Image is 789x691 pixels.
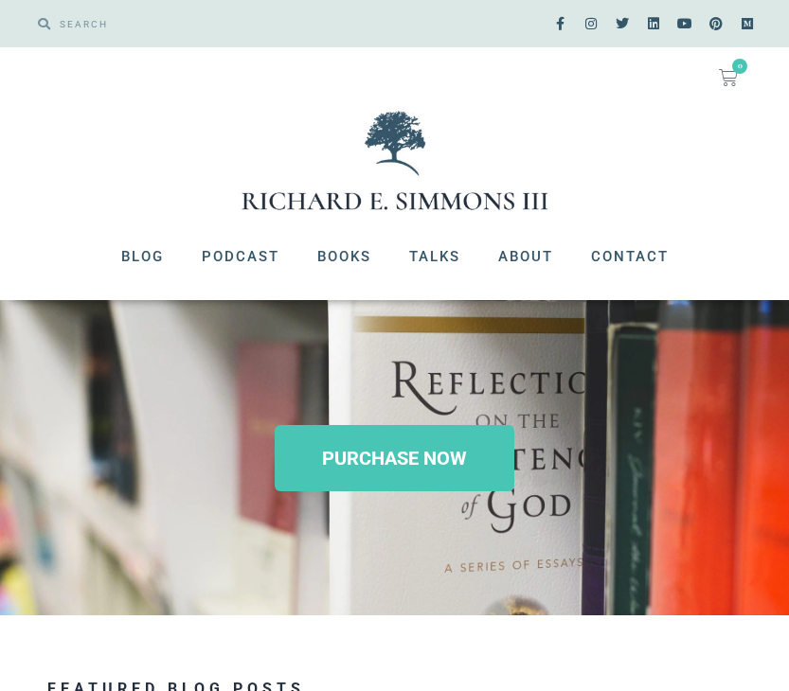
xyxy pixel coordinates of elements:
span: 0 [732,59,747,74]
a: 0 [696,57,761,98]
a: Talks [390,232,479,281]
a: PURCHASE NOW [275,425,514,491]
a: Books [298,232,390,281]
nav: Menu [19,232,770,281]
a: Blog [102,232,183,281]
a: About [479,232,572,281]
a: Podcast [183,232,298,281]
span: PURCHASE NOW [322,449,467,468]
a: Contact [572,232,688,281]
input: SEARCH [50,9,386,38]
